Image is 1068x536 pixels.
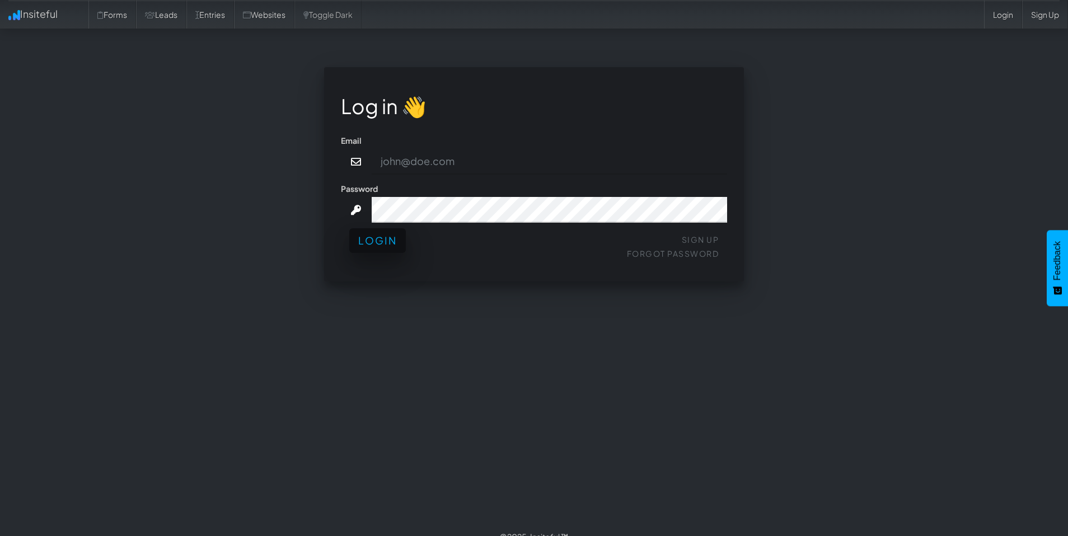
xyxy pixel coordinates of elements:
img: icon.png [8,10,20,20]
label: Password [341,183,378,194]
a: Forms [88,1,136,29]
a: Sign Up [682,234,719,245]
a: Forgot Password [627,248,719,258]
a: Entries [186,1,234,29]
a: Leads [136,1,186,29]
label: Email [341,135,362,146]
button: Login [349,228,406,253]
a: Websites [234,1,294,29]
a: Login [984,1,1022,29]
button: Feedback - Show survey [1047,230,1068,306]
a: Toggle Dark [294,1,362,29]
a: Sign Up [1022,1,1068,29]
input: john@doe.com [372,149,728,175]
span: Feedback [1052,241,1062,280]
h1: Log in 👋 [341,95,727,117]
